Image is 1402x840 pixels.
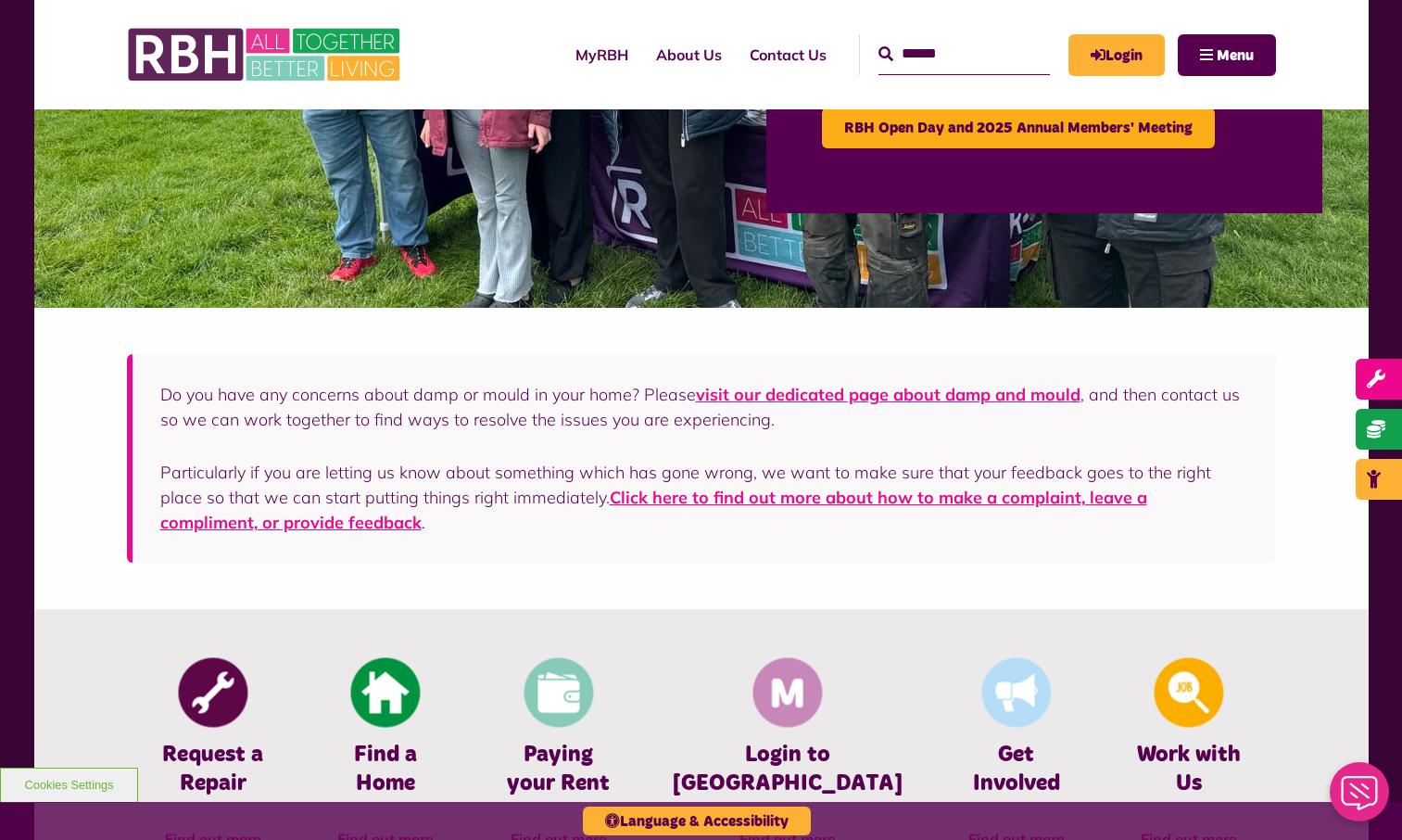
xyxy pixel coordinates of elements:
p: Do you have any concerns about damp or mould in your home? Please , and then contact us so we can... [160,382,1248,432]
h4: Paying your Rent [499,741,616,798]
a: Click here to find out more about how to make a complaint, leave a compliment, or provide feedback [160,487,1147,533]
img: Find A Home [351,658,421,728]
img: Membership And Mutuality [752,658,822,728]
img: Pay Rent [524,658,593,728]
h4: Work with Us [1130,741,1247,798]
button: Language & Accessibility [583,807,811,835]
img: Looking For A Job [1155,658,1224,728]
h4: Request a Repair [155,741,272,798]
h4: Login to [GEOGRAPHIC_DATA] [673,741,903,798]
button: Navigation [1178,34,1276,76]
a: About Us [642,30,736,80]
img: Report Repair [178,658,247,728]
h4: Get Involved [958,741,1075,798]
h4: Find a Home [327,741,444,798]
img: Get Involved [981,658,1051,728]
img: RBH [127,19,405,91]
p: Particularly if you are letting us know about something which has gone wrong, we want to make sur... [160,460,1248,535]
input: Search [878,34,1050,74]
span: Menu [1217,48,1254,63]
a: MyRBH [1068,34,1165,76]
a: MyRBH [562,30,642,80]
iframe: Netcall Web Assistant for live chat [1319,757,1402,840]
a: RBH Open Day and 2025 Annual Members' Meeting [822,108,1215,148]
a: visit our dedicated page about damp and mould [696,384,1080,405]
a: Contact Us [736,30,840,80]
